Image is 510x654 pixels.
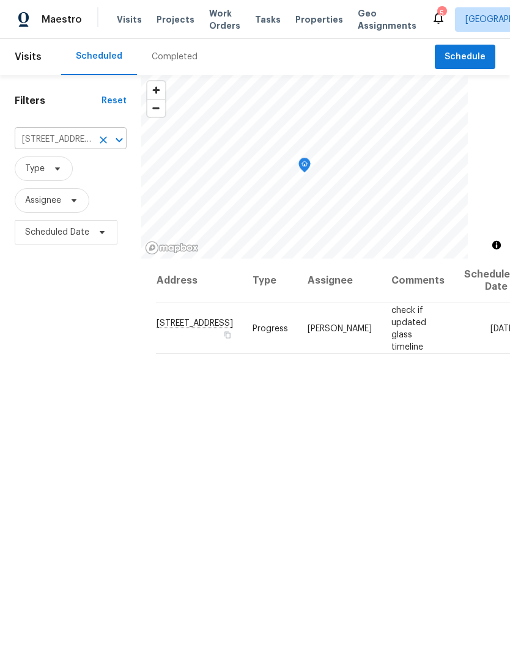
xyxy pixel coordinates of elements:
span: Progress [253,324,288,333]
span: Schedule [445,50,486,65]
th: Address [156,259,243,303]
th: Type [243,259,298,303]
span: Geo Assignments [358,7,416,32]
button: Toggle attribution [489,238,504,252]
h1: Filters [15,95,102,107]
span: Scheduled Date [25,226,89,238]
span: Toggle attribution [493,238,500,252]
button: Schedule [435,45,495,70]
span: Visits [15,43,42,70]
span: Maestro [42,13,82,26]
span: Assignee [25,194,61,207]
a: Mapbox homepage [145,241,199,255]
span: Properties [295,13,343,26]
th: Assignee [298,259,382,303]
span: Work Orders [209,7,240,32]
canvas: Map [141,75,468,259]
span: Type [25,163,45,175]
div: Completed [152,51,198,63]
span: [PERSON_NAME] [308,324,372,333]
button: Clear [95,131,112,149]
span: Visits [117,13,142,26]
button: Open [111,131,128,149]
span: Tasks [255,15,281,24]
span: Zoom out [147,100,165,117]
div: 5 [437,7,446,20]
div: Map marker [298,158,311,177]
span: Projects [157,13,194,26]
button: Zoom out [147,99,165,117]
button: Copy Address [222,329,233,340]
div: Scheduled [76,50,122,62]
div: Reset [102,95,127,107]
th: Comments [382,259,454,303]
button: Zoom in [147,81,165,99]
span: check if updated glass timeline [391,306,426,351]
input: Search for an address... [15,130,92,149]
